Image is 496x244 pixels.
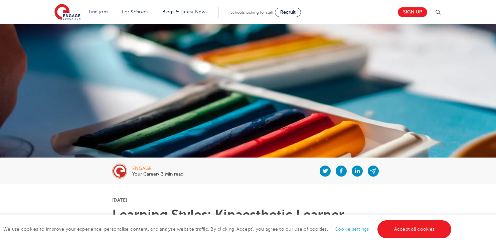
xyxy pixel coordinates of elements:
span: We use cookies to improve your experience, personalise content, and analyse website traffic. By c... [3,227,453,232]
a: Sign up [398,7,427,17]
img: Engage Education [54,4,80,21]
p: [DATE] [112,198,384,202]
a: Recruit [275,8,301,17]
div: engage [132,166,183,171]
h1: Learning Styles: Kinaesthetic Learner Characteristics – Engage Education | [112,208,384,235]
span: Recruit [280,10,296,15]
a: Accept all cookies [377,220,452,238]
span: Schools looking for staff [230,10,274,15]
a: For Schools [122,9,148,14]
a: Cookie settings [335,227,369,232]
a: Find jobs [89,9,109,14]
p: Your Career• 3 Min read [132,172,183,177]
a: Blogs & Latest News [162,9,208,14]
